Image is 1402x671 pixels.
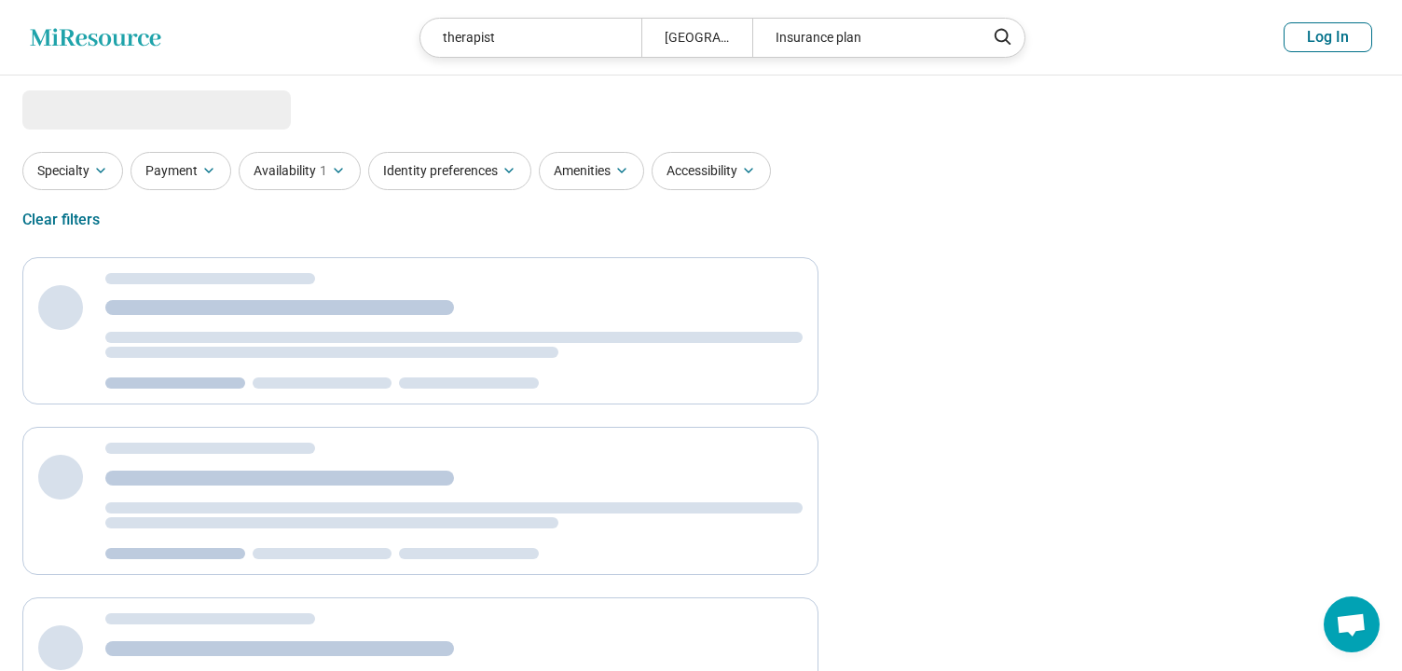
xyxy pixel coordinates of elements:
button: Log In [1284,22,1372,52]
button: Specialty [22,152,123,190]
button: Payment [131,152,231,190]
button: Availability1 [239,152,361,190]
div: Insurance plan [752,19,973,57]
button: Accessibility [652,152,771,190]
div: [GEOGRAPHIC_DATA], [GEOGRAPHIC_DATA] [641,19,752,57]
span: Loading... [22,90,179,128]
div: therapist [420,19,641,57]
div: Clear filters [22,198,100,242]
a: Open chat [1324,596,1380,652]
span: 1 [320,161,327,181]
button: Identity preferences [368,152,531,190]
button: Amenities [539,152,644,190]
